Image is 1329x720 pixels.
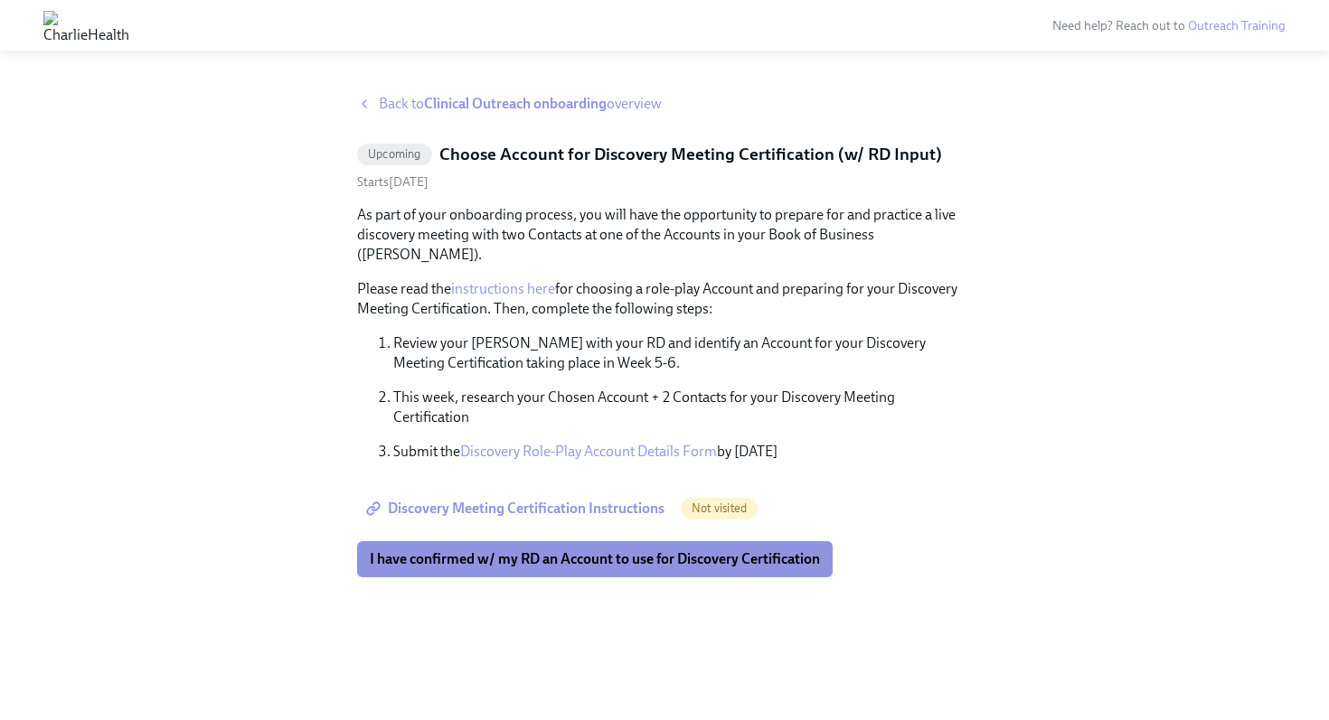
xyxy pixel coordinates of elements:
[393,333,972,373] p: Review your [PERSON_NAME] with your RD and identify an Account for your Discovery Meeting Certifi...
[1052,18,1286,33] span: Need help? Reach out to
[393,442,972,462] p: Submit the by [DATE]
[460,443,717,460] a: Discovery Role-Play Account Details Form
[1188,18,1286,33] a: Outreach Training
[357,174,429,190] span: Tuesday, October 14th 2025, 10:00 am
[370,550,820,568] span: I have confirmed w/ my RD an Account to use for Discovery Certification
[439,143,942,166] h5: Choose Account for Discovery Meeting Certification (w/ RD Input)
[357,147,432,161] span: Upcoming
[357,541,833,577] button: I have confirmed w/ my RD an Account to use for Discovery Certification
[43,11,129,40] img: CharlieHealth
[357,94,972,114] a: Back toClinical Outreach onboardingoverview
[357,205,972,265] p: As part of your onboarding process, you will have the opportunity to prepare for and practice a l...
[357,491,677,527] a: Discovery Meeting Certification Instructions
[424,95,607,112] strong: Clinical Outreach onboarding
[357,279,972,319] p: Please read the for choosing a role-play Account and preparing for your Discovery Meeting Certifi...
[379,94,662,114] span: Back to overview
[451,280,555,297] a: instructions here
[393,388,972,427] p: This week, research your Chosen Account + 2 Contacts for your Discovery Meeting Certification
[370,500,664,518] span: Discovery Meeting Certification Instructions
[681,501,758,515] span: Not visited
